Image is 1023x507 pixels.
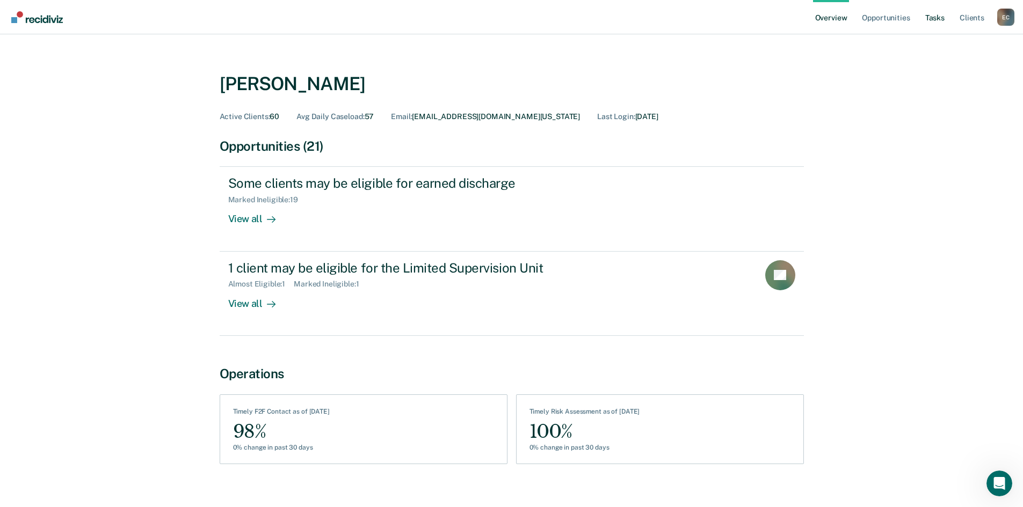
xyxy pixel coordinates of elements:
[228,175,605,191] div: Some clients may be eligible for earned discharge
[997,9,1014,26] button: Profile dropdown button
[597,112,635,121] span: Last Login :
[529,408,640,420] div: Timely Risk Assessment as of [DATE]
[41,362,66,369] span: Home
[220,366,804,381] div: Operations
[143,362,180,369] span: Messages
[126,17,147,39] img: Profile image for Kim
[529,444,640,451] div: 0% change in past 30 days
[220,112,270,121] span: Active Clients :
[22,135,179,146] div: Send us a message
[228,260,605,276] div: 1 client may be eligible for the Limited Supervision Unit
[220,138,804,154] div: Opportunities (21)
[228,204,288,225] div: View all
[296,112,374,121] div: 57
[391,112,580,121] div: [EMAIL_ADDRESS][DOMAIN_NAME][US_STATE]
[997,9,1014,26] div: E C
[107,335,215,378] button: Messages
[185,17,204,36] div: Close
[296,112,364,121] span: Avg Daily Caseload :
[220,166,804,251] a: Some clients may be eligible for earned dischargeMarked Ineligible:19View all
[146,17,168,39] img: Profile image for Rajan
[105,17,127,39] img: Profile image for Naomi
[597,112,658,121] div: [DATE]
[220,252,804,336] a: 1 client may be eligible for the Limited Supervision UnitAlmost Eligible:1Marked Ineligible:1View...
[228,195,307,204] div: Marked Ineligible : 19
[220,73,366,95] div: [PERSON_NAME]
[233,444,330,451] div: 0% change in past 30 days
[11,126,204,156] div: Send us a message
[233,408,330,420] div: Timely F2F Contact as of [DATE]
[21,76,193,94] p: Hi [PERSON_NAME]
[21,20,81,38] img: logo
[391,112,412,121] span: Email :
[233,420,330,444] div: 98%
[21,94,193,113] p: How can we help?
[228,289,288,310] div: View all
[228,280,294,289] div: Almost Eligible : 1
[11,11,63,23] img: Recidiviz
[294,280,367,289] div: Marked Ineligible : 1
[220,112,280,121] div: 60
[529,420,640,444] div: 100%
[986,471,1012,496] iframe: Intercom live chat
